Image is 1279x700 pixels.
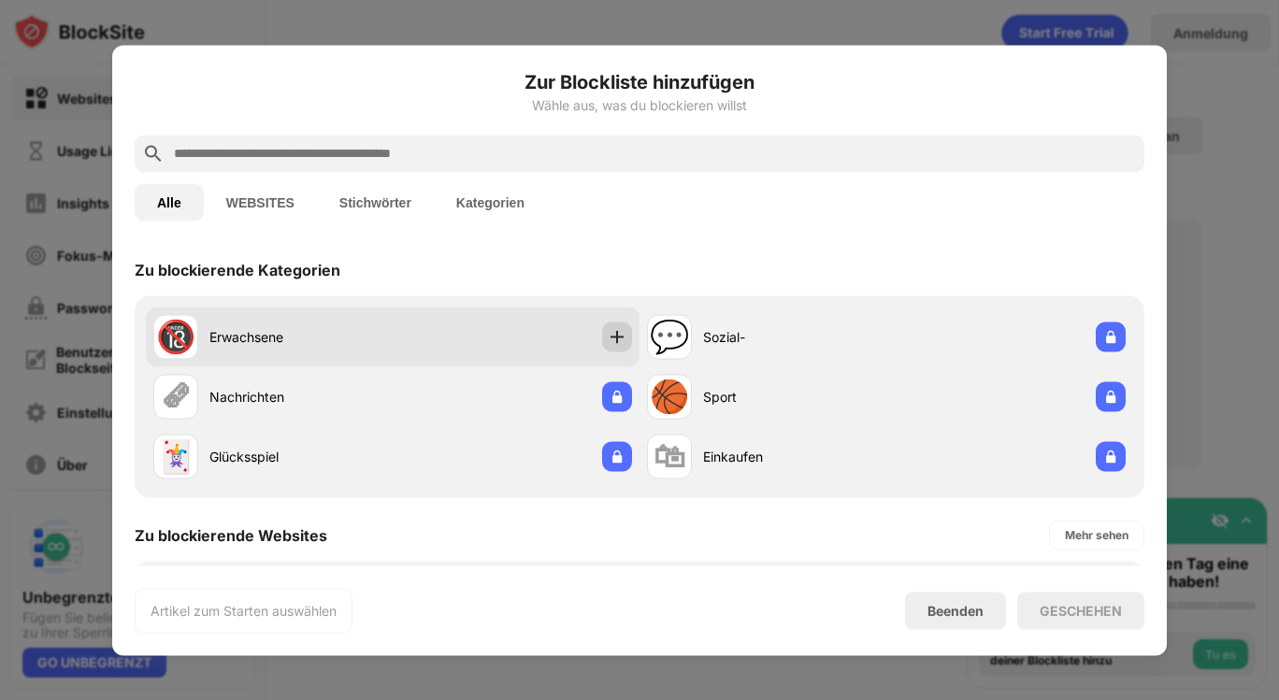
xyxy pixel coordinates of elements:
div: 🗞 [160,378,192,416]
div: Beenden [927,603,984,619]
div: 🛍 [654,437,685,476]
button: Stichwörter [317,183,434,221]
div: 🏀 [650,378,689,416]
div: Wähle aus, was du blockieren willst [135,97,1144,112]
button: WEBSITES [204,183,317,221]
div: Mehr sehen [1065,525,1128,544]
div: Zu blockierende Websites [135,525,327,544]
div: GESCHEHEN [1040,603,1122,618]
div: Zu blockierende Kategorien [135,260,340,279]
div: Sport [703,387,886,407]
div: 🃏 [156,437,195,476]
img: search.svg [142,142,165,164]
div: Glücksspiel [209,447,393,466]
div: Nachrichten [209,387,393,407]
div: Einkaufen [703,447,886,466]
div: 🔞 [156,318,195,356]
button: Alle [135,183,204,221]
div: 💬 [650,318,689,356]
div: Erwachsene [209,327,393,347]
div: Sozial- [703,327,886,347]
button: Kategorien [434,183,547,221]
h6: Zur Blockliste hinzufügen [135,67,1144,95]
div: Artikel zum Starten auswählen [151,601,337,620]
